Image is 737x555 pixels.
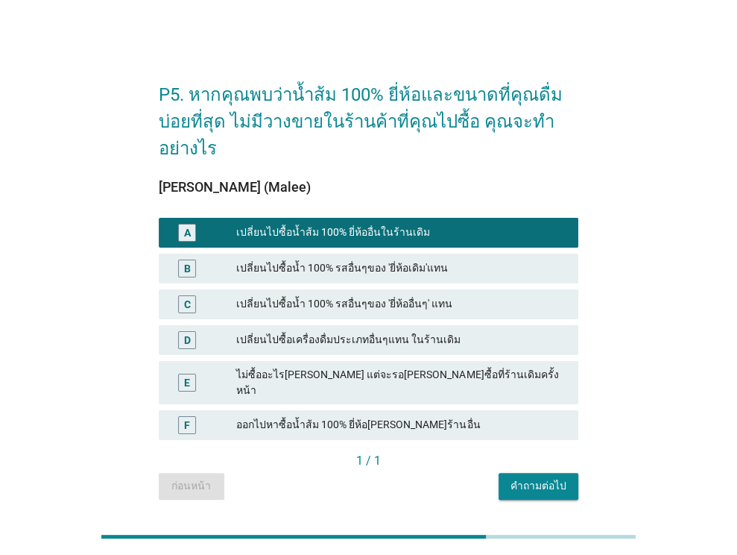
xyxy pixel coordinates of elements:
div: C [183,296,190,312]
div: ไม่ซื้ออะไร[PERSON_NAME] แต่จะรอ[PERSON_NAME]ซื้อที่ร้านเดิมครั้งหน้า [236,367,566,398]
div: เปลี่ยนไปซื้อน้ำ 100% รสอื่นๆของ 'ยี่ห้อเดิม'แทน [236,260,566,277]
div: E [184,374,190,390]
div: เปลี่ยนไปซื้อน้ำส้ม 100% ยี่ห้ออื่นในร้านเดิม [236,224,566,242]
div: D [183,332,190,348]
div: F [184,417,190,433]
div: A [183,225,190,240]
div: [PERSON_NAME] (Malee) [159,177,578,197]
div: คำถามต่อไป [510,478,566,494]
div: 1 / 1 [159,452,578,470]
div: B [183,260,190,276]
div: ออกไปหาซื้อน้ำส้ม 100% ยี่ห้อ[PERSON_NAME]ร้านอื่น [236,416,566,434]
div: เปลี่ยนไปซื้อน้ำ 100% รสอื่นๆของ 'ยี่ห้ออื่นๆ' แทน [236,295,566,313]
button: คำถามต่อไป [499,473,578,500]
h2: P5. หากคุณพบว่าน้ำส้ม 100% ยี่ห้อและขนาดที่คุณดื่มบ่อยที่สุด ไม่มีวางขายในร้านค้าที่คุณไปซื้อ คุณ... [159,66,578,162]
div: เปลี่ยนไปซื้อเครื่องดื่มประเภทอื่นๆแทน ในร้านเดิม [236,331,566,349]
